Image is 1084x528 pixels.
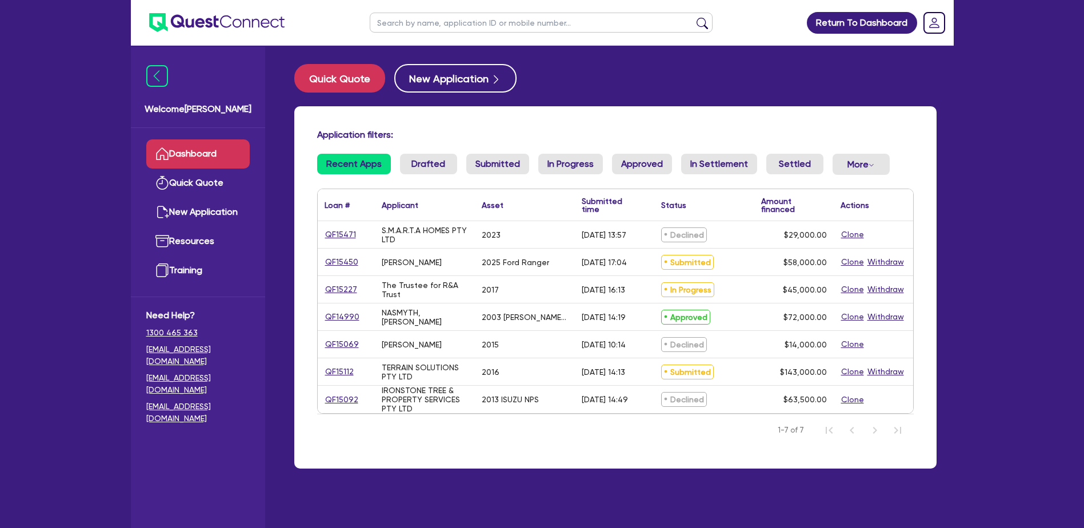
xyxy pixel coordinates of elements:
[661,365,714,379] span: Submitted
[919,8,949,38] a: Dropdown toggle
[482,367,499,377] div: 2016
[863,419,886,442] button: Next Page
[867,310,905,323] button: Withdraw
[482,285,499,294] div: 2017
[582,230,626,239] div: [DATE] 13:57
[482,201,503,209] div: Asset
[317,154,391,174] a: Recent Apps
[841,228,865,241] button: Clone
[661,255,714,270] span: Submitted
[146,169,250,198] a: Quick Quote
[382,281,468,299] div: The Trustee for R&A Trust
[867,283,905,296] button: Withdraw
[766,154,823,174] a: Settled
[867,255,905,269] button: Withdraw
[841,201,869,209] div: Actions
[149,13,285,32] img: quest-connect-logo-blue
[155,176,169,190] img: quick-quote
[370,13,713,33] input: Search by name, application ID or mobile number...
[761,197,827,213] div: Amount financed
[145,102,251,116] span: Welcome [PERSON_NAME]
[394,64,517,93] button: New Application
[155,234,169,248] img: resources
[466,154,529,174] a: Submitted
[661,310,710,325] span: Approved
[582,340,626,349] div: [DATE] 10:14
[146,256,250,285] a: Training
[400,154,457,174] a: Drafted
[382,363,468,381] div: TERRAIN SOLUTIONS PTY LTD
[867,365,905,378] button: Withdraw
[325,338,359,351] a: QF15069
[325,283,358,296] a: QF15227
[582,258,627,267] div: [DATE] 17:04
[146,401,250,425] a: [EMAIL_ADDRESS][DOMAIN_NAME]
[807,12,917,34] a: Return To Dashboard
[783,258,827,267] span: $58,000.00
[661,282,714,297] span: In Progress
[841,283,865,296] button: Clone
[382,201,418,209] div: Applicant
[582,313,626,322] div: [DATE] 14:19
[382,308,468,326] div: NASMYTH, [PERSON_NAME]
[325,365,354,378] a: QF15112
[783,313,827,322] span: $72,000.00
[325,255,359,269] a: QF15450
[325,228,357,241] a: QF15471
[146,65,168,87] img: icon-menu-close
[325,310,360,323] a: QF14990
[661,337,707,352] span: Declined
[482,258,549,267] div: 2025 Ford Ranger
[582,197,637,213] div: Submitted time
[325,393,359,406] a: QF15092
[841,419,863,442] button: Previous Page
[833,154,890,175] button: Dropdown toggle
[146,309,250,322] span: Need Help?
[325,201,350,209] div: Loan #
[482,340,499,349] div: 2015
[382,226,468,244] div: S.M.A.R.T.A HOMES PTY LTD
[785,340,827,349] span: $14,000.00
[780,367,827,377] span: $143,000.00
[294,64,394,93] a: Quick Quote
[841,255,865,269] button: Clone
[612,154,672,174] a: Approved
[317,129,914,140] h4: Application filters:
[155,263,169,277] img: training
[783,395,827,404] span: $63,500.00
[482,313,568,322] div: 2003 [PERSON_NAME] Value Liner Prime Mover Day Cab
[841,338,865,351] button: Clone
[146,343,250,367] a: [EMAIL_ADDRESS][DOMAIN_NAME]
[841,310,865,323] button: Clone
[482,395,539,404] div: 2013 ISUZU NPS
[661,392,707,407] span: Declined
[886,419,909,442] button: Last Page
[155,205,169,219] img: new-application
[784,230,827,239] span: $29,000.00
[146,372,250,396] a: [EMAIL_ADDRESS][DOMAIN_NAME]
[661,227,707,242] span: Declined
[382,386,468,413] div: IRONSTONE TREE & PROPERTY SERVICES PTY LTD
[841,365,865,378] button: Clone
[482,230,501,239] div: 2023
[841,393,865,406] button: Clone
[582,367,625,377] div: [DATE] 14:13
[538,154,603,174] a: In Progress
[778,425,804,436] span: 1-7 of 7
[146,198,250,227] a: New Application
[661,201,686,209] div: Status
[146,328,198,337] tcxspan: Call 1300 465 363 via 3CX
[681,154,757,174] a: In Settlement
[294,64,385,93] button: Quick Quote
[818,419,841,442] button: First Page
[582,395,628,404] div: [DATE] 14:49
[582,285,625,294] div: [DATE] 16:13
[382,340,442,349] div: [PERSON_NAME]
[146,227,250,256] a: Resources
[146,139,250,169] a: Dashboard
[382,258,442,267] div: [PERSON_NAME]
[783,285,827,294] span: $45,000.00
